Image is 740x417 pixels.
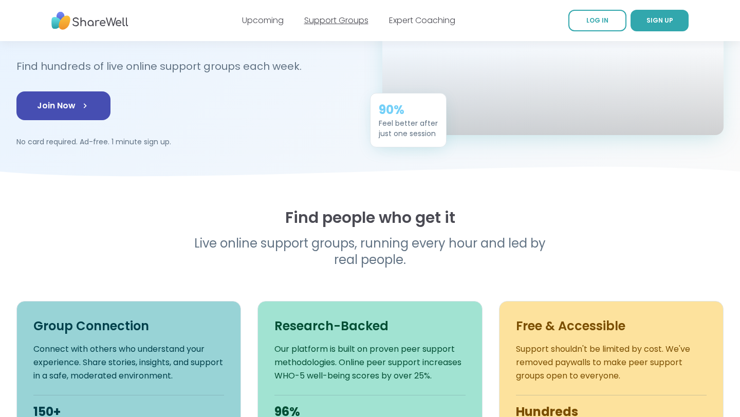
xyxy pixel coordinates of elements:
p: Support shouldn't be limited by cost. We've removed paywalls to make peer support groups open to ... [516,343,707,383]
h3: Research-Backed [274,318,465,334]
p: Live online support groups, running every hour and led by real people. [173,235,567,268]
a: Expert Coaching [389,14,455,26]
h2: Find people who get it [16,208,724,227]
a: SIGN UP [631,10,689,31]
a: Support Groups [304,14,368,26]
span: LOG IN [586,16,608,25]
h3: Group Connection [33,318,224,334]
div: 90% [379,101,438,118]
p: Connect with others who understand your experience. Share stories, insights, and support in a saf... [33,343,224,383]
h2: Find hundreds of live online support groups each week. [16,58,312,75]
a: LOG IN [568,10,626,31]
span: SIGN UP [646,16,673,25]
p: Our platform is built on proven peer support methodologies. Online peer support increases WHO-5 w... [274,343,465,383]
p: No card required. Ad-free. 1 minute sign up. [16,137,358,147]
a: Join Now [16,91,110,120]
h3: Free & Accessible [516,318,707,334]
img: ShareWell Nav Logo [51,7,128,35]
a: Upcoming [242,14,284,26]
span: Join Now [37,100,90,112]
div: Feel better after just one session [379,118,438,138]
